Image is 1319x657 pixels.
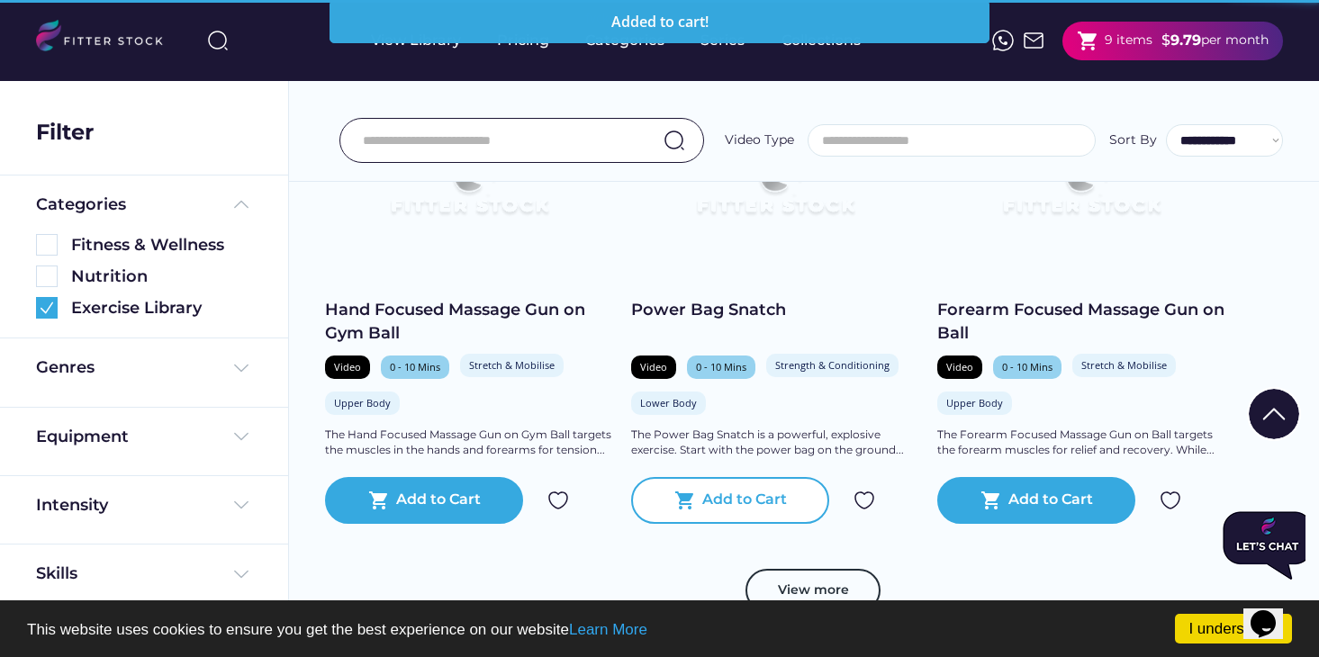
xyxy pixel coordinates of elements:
[230,357,252,379] img: Frame%20%284%29.svg
[36,494,108,517] div: Intensity
[640,396,697,409] div: Lower Body
[1081,358,1167,372] div: Stretch & Mobilise
[230,563,252,585] img: Frame%20%284%29.svg
[702,490,787,511] div: Add to Cart
[36,117,94,148] div: Filter
[725,131,794,149] div: Video Type
[325,299,613,344] div: Hand Focused Massage Gun on Gym Ball
[775,358,890,372] div: Strength & Conditioning
[1215,504,1305,587] iframe: chat widget
[854,490,875,511] img: Group%201000002324.svg
[1249,389,1299,439] img: Group%201000002322%20%281%29.svg
[368,490,390,511] button: shopping_cart
[36,193,126,216] div: Categories
[547,490,569,511] img: Group%201000002324.svg
[36,562,81,585] div: Skills
[396,490,481,511] div: Add to Cart
[36,20,178,57] img: LOGO.svg
[325,427,613,458] div: The Hand Focused Massage Gun on Gym Ball targets the muscles in the hands and forearms for tensio...
[664,130,685,151] img: search-normal.svg
[36,234,58,256] img: Rectangle%205126.svg
[569,621,647,638] a: Learn More
[71,234,252,256] div: Fitness & Wellness
[966,123,1197,253] img: Frame%2079%20%281%29.svg
[354,123,584,253] img: Frame%2079%20%281%29.svg
[674,490,696,511] button: shopping_cart
[696,360,746,373] div: 0 - 10 Mins
[1161,31,1170,50] div: $
[1105,31,1152,49] div: 9 items
[660,123,890,253] img: Frame%2079%20%281%29.svg
[1109,131,1157,149] div: Sort By
[1175,614,1292,643] a: I understand!
[334,396,391,409] div: Upper Body
[937,299,1225,344] div: Forearm Focused Massage Gun on Ball
[937,427,1225,458] div: The Forearm Focused Massage Gun on Ball targets the forearm muscles for relief and recovery. Whil...
[230,426,252,447] img: Frame%20%284%29.svg
[27,622,1292,637] p: This website uses cookies to ensure you get the best experience on our website
[36,426,129,448] div: Equipment
[1002,360,1052,373] div: 0 - 10 Mins
[7,7,97,76] img: Chat attention grabber
[1170,31,1201,49] strong: 9.79
[1160,490,1181,511] img: Group%201000002324.svg
[1201,31,1269,49] div: per month
[71,265,252,288] div: Nutrition
[334,360,361,373] div: Video
[36,265,58,287] img: Rectangle%205126.svg
[71,297,252,319] div: Exercise Library
[1077,30,1099,52] button: shopping_cart
[36,297,58,319] img: Group%201000002360.svg
[631,299,919,321] div: Power Bag Snatch
[1008,490,1093,511] div: Add to Cart
[992,30,1014,51] img: meteor-icons_whatsapp%20%281%29.svg
[230,494,252,516] img: Frame%20%284%29.svg
[946,396,1003,409] div: Upper Body
[1023,30,1044,51] img: Frame%2051.svg
[980,490,1002,511] button: shopping_cart
[631,427,919,458] div: The Power Bag Snatch is a powerful, explosive exercise. Start with the power bag on the ground...
[946,360,973,373] div: Video
[640,360,667,373] div: Video
[745,569,881,612] button: View more
[341,14,978,29] div: Added to cart!
[390,360,440,373] div: 0 - 10 Mins
[469,358,555,372] div: Stretch & Mobilise
[1243,585,1301,639] iframe: chat widget
[207,30,229,51] img: search-normal%203.svg
[230,193,252,215] img: Frame%20%285%29.svg
[36,356,95,379] div: Genres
